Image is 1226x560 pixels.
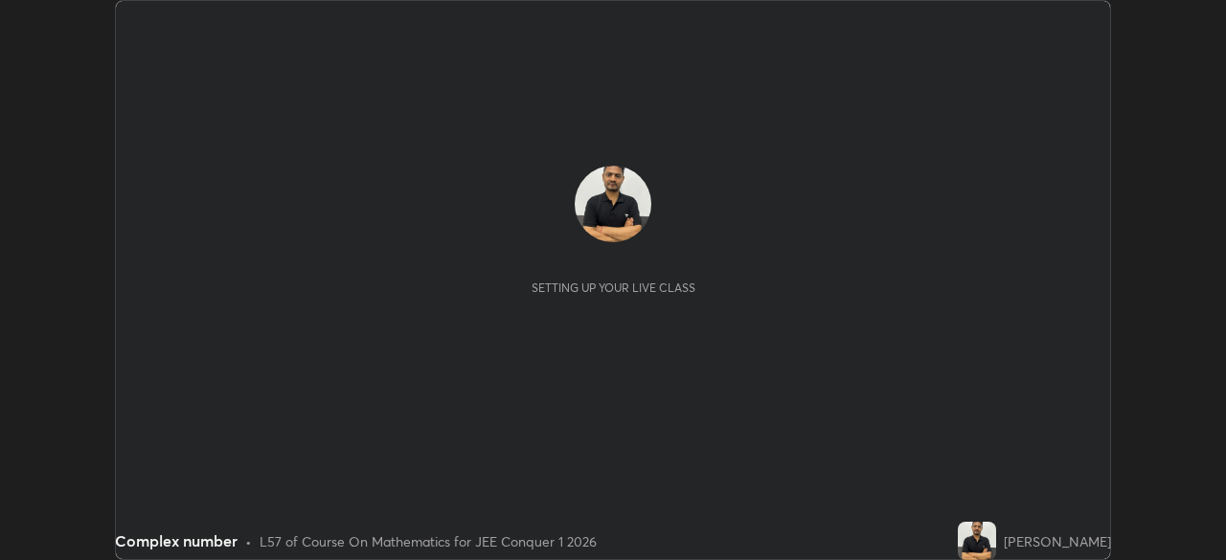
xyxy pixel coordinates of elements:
div: [PERSON_NAME] [1004,531,1111,551]
div: Setting up your live class [532,280,695,295]
div: Complex number [115,529,238,552]
img: 08c284debe354a72af15aff8d7bcd778.jpg [575,166,651,242]
div: L57 of Course On Mathematics for JEE Conquer 1 2026 [260,531,597,551]
div: • [245,531,252,551]
img: 08c284debe354a72af15aff8d7bcd778.jpg [958,522,996,560]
